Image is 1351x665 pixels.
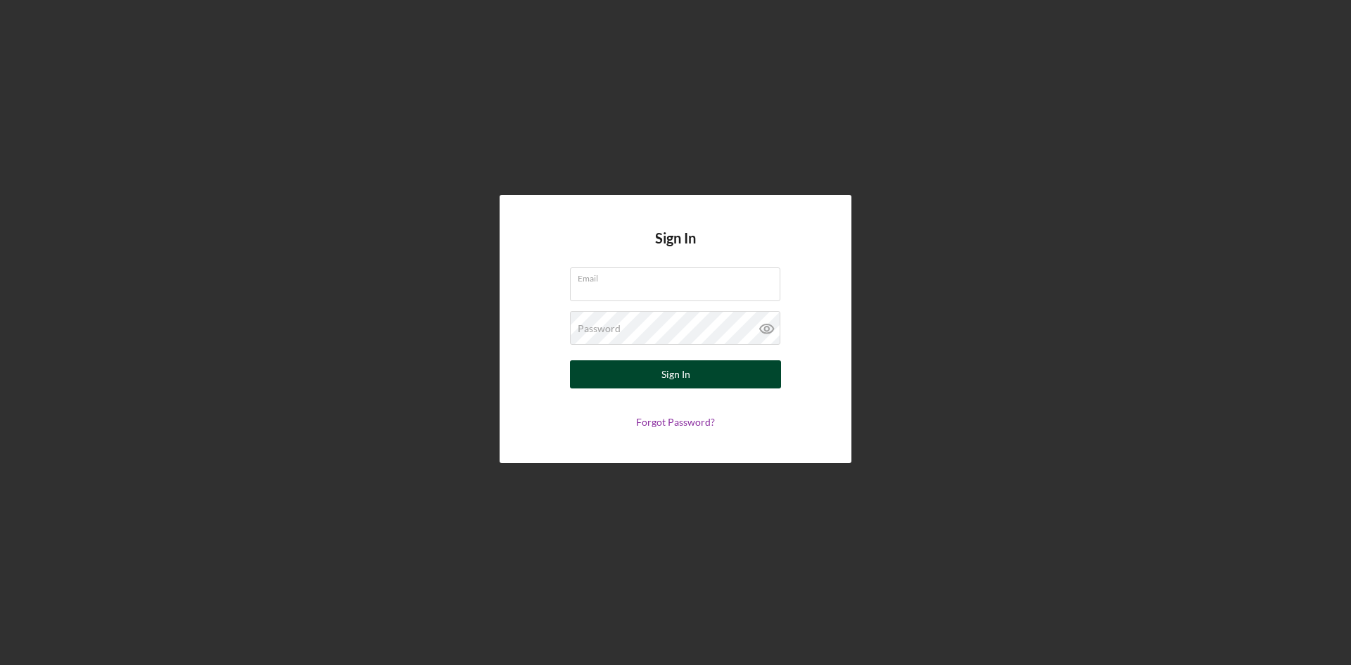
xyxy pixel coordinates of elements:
[661,360,690,388] div: Sign In
[578,323,621,334] label: Password
[570,360,781,388] button: Sign In
[655,230,696,267] h4: Sign In
[578,268,780,284] label: Email
[636,416,715,428] a: Forgot Password?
